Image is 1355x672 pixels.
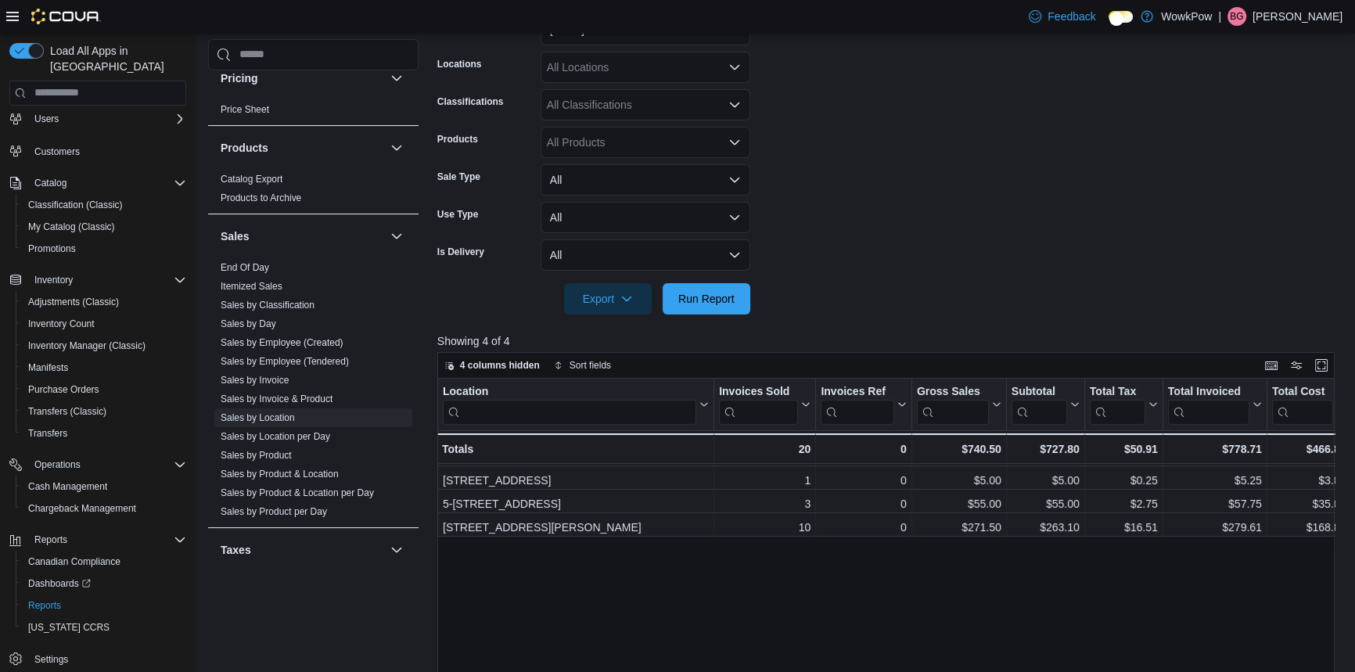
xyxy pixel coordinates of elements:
[28,383,99,396] span: Purchase Orders
[22,314,186,333] span: Inventory Count
[221,542,384,558] button: Taxes
[28,577,91,590] span: Dashboards
[437,95,504,108] label: Classifications
[719,440,810,458] div: 20
[1090,385,1158,425] button: Total Tax
[221,70,384,86] button: Pricing
[22,293,186,311] span: Adjustments (Classic)
[678,291,735,307] span: Run Report
[28,318,95,330] span: Inventory Count
[22,477,186,496] span: Cash Management
[548,356,617,375] button: Sort fields
[719,494,810,513] div: 3
[221,192,301,204] span: Products to Archive
[28,271,186,289] span: Inventory
[22,402,113,421] a: Transfers (Classic)
[221,412,295,423] a: Sales by Location
[221,70,257,86] h3: Pricing
[22,239,82,258] a: Promotions
[16,476,192,498] button: Cash Management
[1272,385,1333,400] div: Total Cost
[221,281,282,292] a: Itemized Sales
[16,194,192,216] button: Classification (Classic)
[1262,356,1281,375] button: Keyboard shortcuts
[442,440,709,458] div: Totals
[22,336,152,355] a: Inventory Manager (Classic)
[28,174,186,192] span: Catalog
[22,618,116,637] a: [US_STATE] CCRS
[22,424,74,443] a: Transfers
[221,374,289,386] span: Sales by Invoice
[221,228,250,244] h3: Sales
[22,358,74,377] a: Manifests
[221,140,268,156] h3: Products
[221,375,289,386] a: Sales by Invoice
[1253,7,1342,26] p: [PERSON_NAME]
[437,208,478,221] label: Use Type
[1161,7,1212,26] p: WowkPow
[34,113,59,125] span: Users
[719,385,798,425] div: Invoices Sold
[1272,385,1346,425] button: Total Cost
[3,454,192,476] button: Operations
[221,299,314,311] span: Sales by Classification
[28,361,68,374] span: Manifests
[28,405,106,418] span: Transfers (Classic)
[221,173,282,185] span: Catalog Export
[221,393,332,405] span: Sales by Invoice & Product
[22,574,186,593] span: Dashboards
[16,335,192,357] button: Inventory Manager (Classic)
[28,480,107,493] span: Cash Management
[28,243,76,255] span: Promotions
[821,385,893,425] div: Invoices Ref
[22,293,125,311] a: Adjustments (Classic)
[1012,385,1080,425] button: Subtotal
[1168,518,1262,537] div: $279.61
[221,469,339,480] a: Sales by Product & Location
[16,313,192,335] button: Inventory Count
[443,494,709,513] div: 5-[STREET_ADDRESS]
[221,355,349,368] span: Sales by Employee (Tendered)
[387,138,406,157] button: Products
[28,530,186,549] span: Reports
[917,385,989,425] div: Gross Sales
[437,171,480,183] label: Sale Type
[28,340,146,352] span: Inventory Manager (Classic)
[387,541,406,559] button: Taxes
[663,283,750,314] button: Run Report
[443,518,709,537] div: [STREET_ADDRESS][PERSON_NAME]
[221,318,276,329] a: Sales by Day
[16,573,192,595] a: Dashboards
[1272,440,1346,458] div: $466.87
[221,300,314,311] a: Sales by Classification
[28,221,115,233] span: My Catalog (Classic)
[28,455,186,474] span: Operations
[31,9,101,24] img: Cova
[1090,440,1158,458] div: $50.91
[1090,494,1158,513] div: $2.75
[387,69,406,88] button: Pricing
[460,359,540,372] span: 4 columns hidden
[1272,471,1346,490] div: $3.02
[1090,385,1145,400] div: Total Tax
[821,440,906,458] div: 0
[28,174,73,192] button: Catalog
[22,336,186,355] span: Inventory Manager (Classic)
[221,468,339,480] span: Sales by Product & Location
[437,58,482,70] label: Locations
[22,314,101,333] a: Inventory Count
[221,192,301,203] a: Products to Archive
[22,358,186,377] span: Manifests
[3,172,192,194] button: Catalog
[1090,471,1158,490] div: $0.25
[221,449,292,462] span: Sales by Product
[28,555,120,568] span: Canadian Compliance
[34,146,80,158] span: Customers
[1230,7,1243,26] span: BG
[1012,494,1080,513] div: $55.00
[719,385,798,400] div: Invoices Sold
[1227,7,1246,26] div: Bruce Gorman
[541,164,750,196] button: All
[208,258,419,527] div: Sales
